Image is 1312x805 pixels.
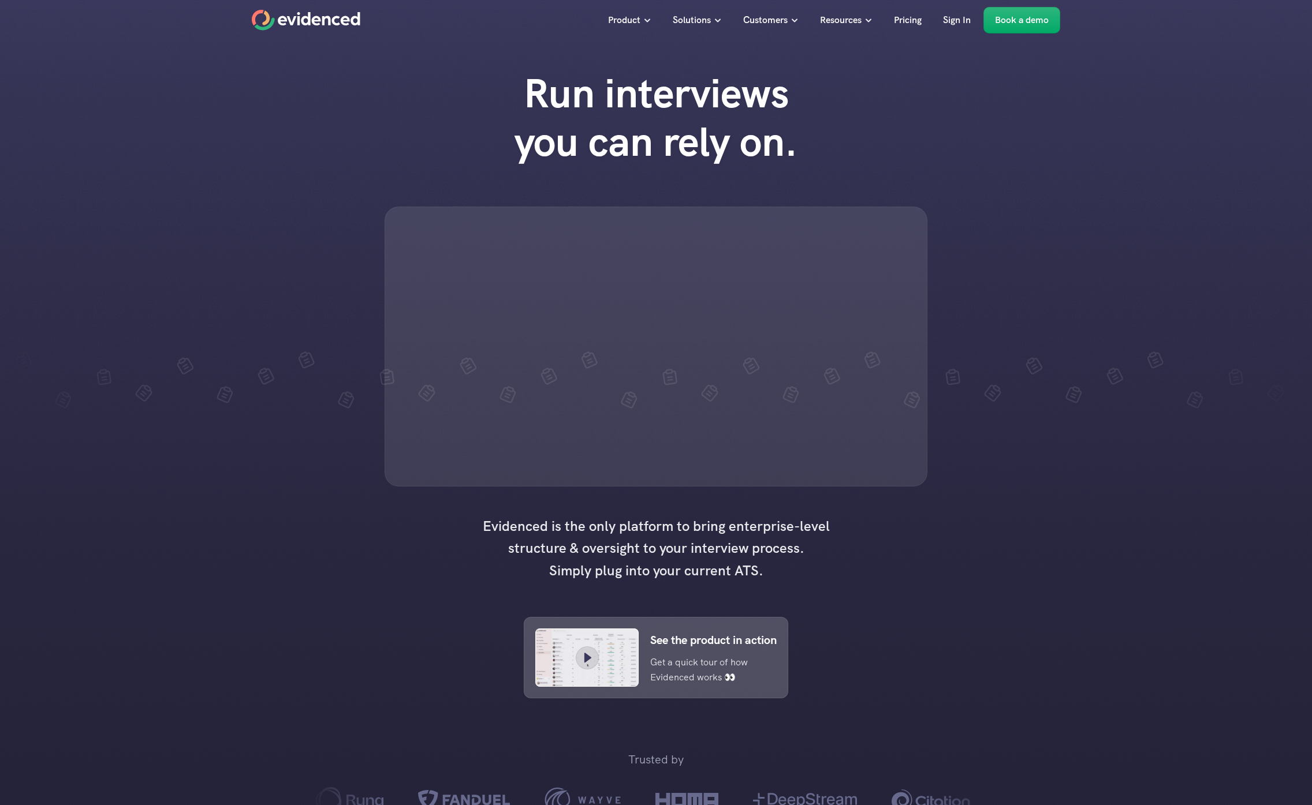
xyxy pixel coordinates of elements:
[743,13,788,28] p: Customers
[673,13,711,28] p: Solutions
[995,13,1049,28] p: Book a demo
[983,7,1060,33] a: Book a demo
[252,10,360,31] a: Home
[650,631,777,649] p: See the product in action
[477,515,835,582] h4: Evidenced is the only platform to bring enterprise-level structure & oversight to your interview ...
[524,617,788,698] a: See the product in actionGet a quick tour of how Evidenced works 👀
[650,655,759,684] p: Get a quick tour of how Evidenced works 👀
[820,13,862,28] p: Resources
[885,7,930,33] a: Pricing
[628,750,684,769] p: Trusted by
[608,13,640,28] p: Product
[934,7,979,33] a: Sign In
[894,13,922,28] p: Pricing
[943,13,971,28] p: Sign In
[491,69,821,166] h1: Run interviews you can rely on.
